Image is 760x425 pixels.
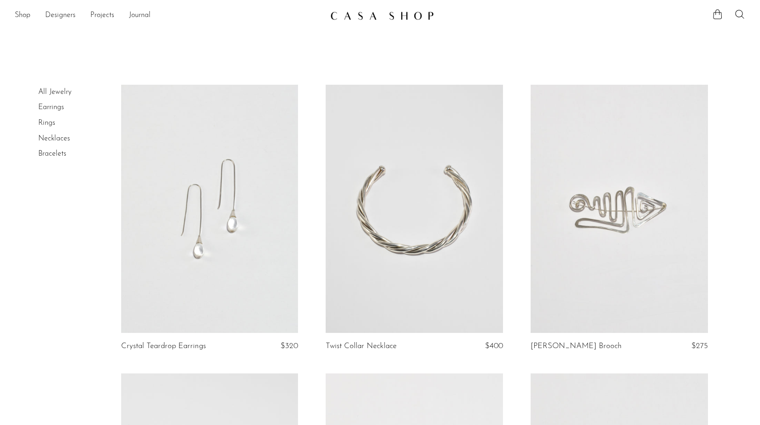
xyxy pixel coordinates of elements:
[15,10,30,22] a: Shop
[531,342,622,350] a: [PERSON_NAME] Brooch
[326,342,397,350] a: Twist Collar Necklace
[45,10,76,22] a: Designers
[691,342,708,350] span: $275
[485,342,503,350] span: $400
[15,8,323,23] ul: NEW HEADER MENU
[121,342,206,350] a: Crystal Teardrop Earrings
[129,10,151,22] a: Journal
[38,119,55,127] a: Rings
[38,150,66,157] a: Bracelets
[38,88,71,96] a: All Jewelry
[15,8,323,23] nav: Desktop navigation
[90,10,114,22] a: Projects
[38,104,64,111] a: Earrings
[38,135,70,142] a: Necklaces
[281,342,298,350] span: $320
